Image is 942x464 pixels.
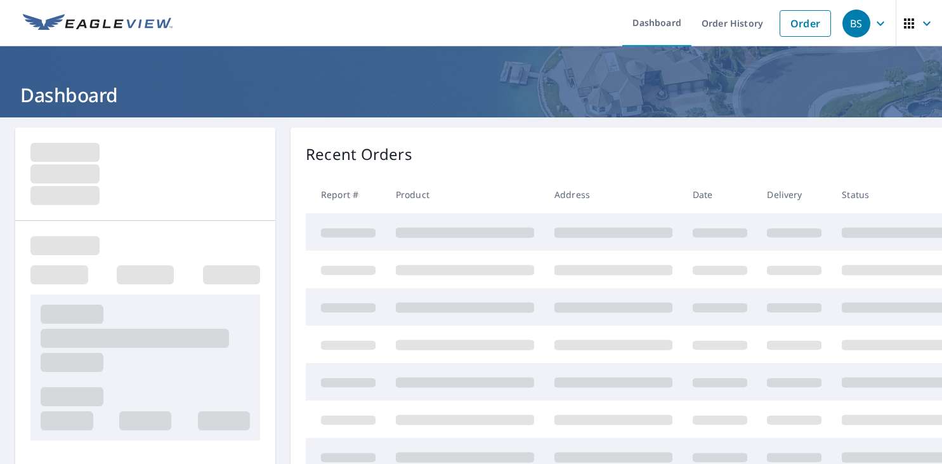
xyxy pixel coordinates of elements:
[544,176,683,213] th: Address
[306,176,386,213] th: Report #
[842,10,870,37] div: BS
[757,176,832,213] th: Delivery
[15,82,927,108] h1: Dashboard
[23,14,173,33] img: EV Logo
[683,176,757,213] th: Date
[306,143,412,166] p: Recent Orders
[386,176,544,213] th: Product
[780,10,831,37] a: Order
